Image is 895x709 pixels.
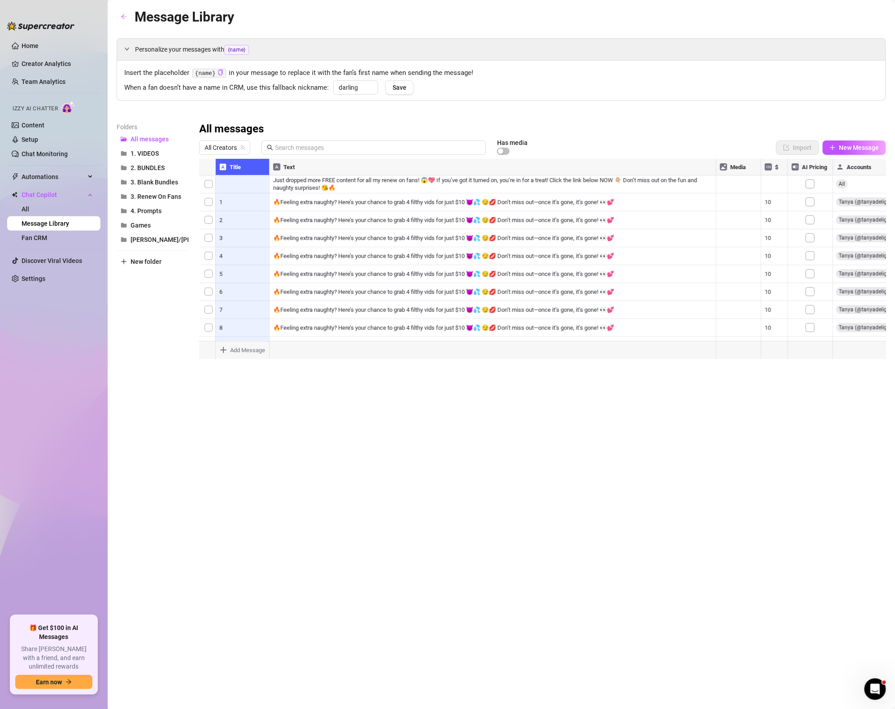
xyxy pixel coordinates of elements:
span: 1. VIDEOS [131,150,159,157]
button: New Message [823,140,886,155]
a: Discover Viral Videos [22,257,82,264]
span: All messages [131,136,169,143]
span: 2. BUNDLES [131,164,165,171]
span: 4. Prompts [131,207,162,214]
a: Creator Analytics [22,57,93,71]
input: Search messages [275,143,480,153]
span: Chat Copilot [22,188,85,202]
span: Share [PERSON_NAME] with a friend, and earn unlimited rewards [15,645,92,671]
h3: All messages [199,122,264,136]
button: 3. Renew On Fans [117,189,188,204]
article: Message Library [135,6,234,27]
span: arrow-right [65,679,72,685]
span: copy [218,70,223,75]
span: New Message [839,144,879,151]
button: New folder [117,254,188,269]
span: folder [121,208,127,214]
a: Setup [22,136,38,143]
a: Home [22,42,39,49]
iframe: Intercom live chat [864,678,886,700]
img: logo-BBDzfeDw.svg [7,22,74,31]
code: {name} [192,69,226,78]
button: Import [776,140,819,155]
span: {name} [224,45,249,55]
span: 🎁 Get $100 in AI Messages [15,624,92,641]
span: Automations [22,170,85,184]
span: folder [121,236,127,243]
span: New folder [131,258,162,265]
span: expanded [124,46,130,52]
span: All Creators [205,141,245,154]
a: Settings [22,275,45,282]
span: 3. Blank Bundles [131,179,178,186]
button: Save [385,80,414,95]
span: search [267,144,273,151]
span: team [240,145,245,150]
span: Earn now [36,678,62,686]
span: arrow-left [121,13,127,20]
button: 4. Prompts [117,204,188,218]
a: Team Analytics [22,78,65,85]
span: thunderbolt [12,173,19,180]
div: Personalize your messages with{name} [117,39,886,60]
button: 2. BUNDLES [117,161,188,175]
button: 1. VIDEOS [117,146,188,161]
span: folder [121,222,127,228]
span: folder [121,179,127,185]
span: plus [121,258,127,265]
button: [PERSON_NAME]/[PERSON_NAME] [117,232,188,247]
img: AI Chatter [61,101,75,114]
button: Earn nowarrow-right [15,675,92,689]
span: Personalize your messages with [135,44,878,55]
span: folder [121,193,127,200]
a: Chat Monitoring [22,150,68,158]
span: Insert the placeholder in your message to replace it with the fan’s first name when sending the m... [124,68,878,79]
button: 3. Blank Bundles [117,175,188,189]
a: Content [22,122,44,129]
span: [PERSON_NAME]/[PERSON_NAME] [131,236,229,243]
img: Chat Copilot [12,192,17,198]
a: Message Library [22,220,69,227]
article: Has media [497,140,528,145]
span: Save [393,84,406,91]
a: All [22,206,29,213]
span: folder [121,165,127,171]
span: folder-open [121,136,127,142]
button: All messages [117,132,188,146]
span: plus [830,144,836,151]
span: 3. Renew On Fans [131,193,181,200]
span: When a fan doesn’t have a name in CRM, use this fallback nickname: [124,83,329,93]
article: Folders [117,122,188,132]
span: Games [131,222,151,229]
button: Click to Copy [218,70,223,76]
span: Izzy AI Chatter [13,105,58,113]
a: Fan CRM [22,234,47,241]
button: Games [117,218,188,232]
span: folder [121,150,127,157]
